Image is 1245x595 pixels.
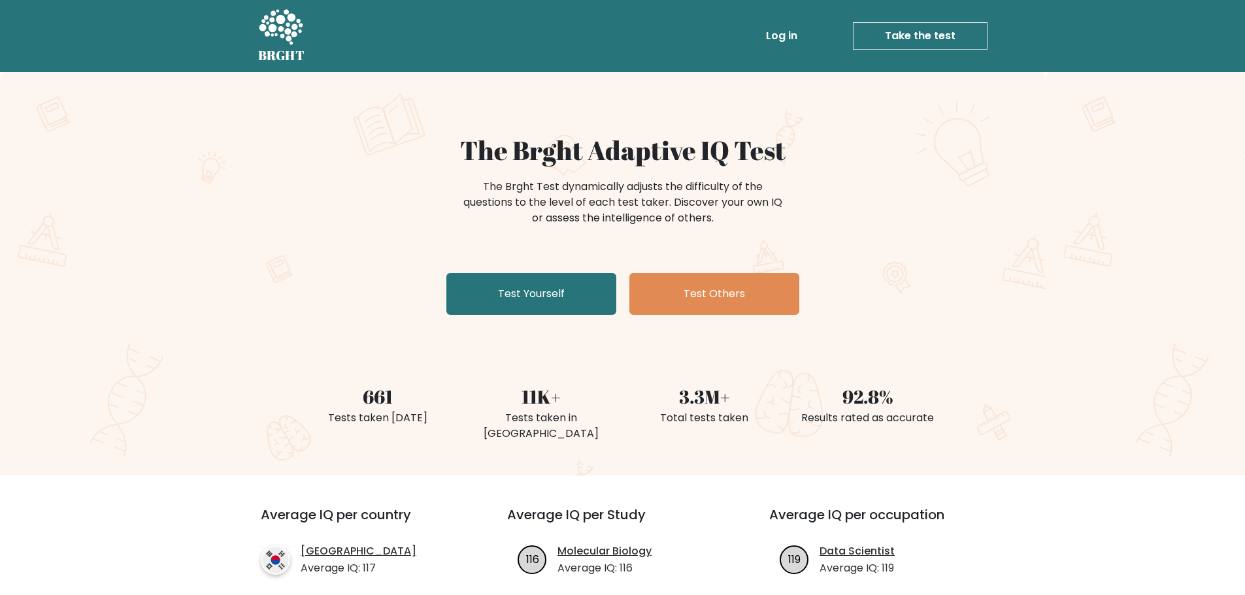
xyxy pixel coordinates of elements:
[261,545,290,575] img: country
[446,273,616,315] a: Test Yourself
[557,560,652,576] p: Average IQ: 116
[769,507,1000,538] h3: Average IQ per occupation
[820,543,895,559] a: Data Scientist
[631,383,778,410] div: 3.3M+
[788,551,801,566] text: 119
[507,507,738,538] h3: Average IQ per Study
[467,410,615,442] div: Tests taken in [GEOGRAPHIC_DATA]
[629,273,799,315] a: Test Others
[467,383,615,410] div: 11K+
[258,48,305,63] h5: BRGHT
[301,543,416,559] a: [GEOGRAPHIC_DATA]
[301,560,416,576] p: Average IQ: 117
[459,179,786,226] div: The Brght Test dynamically adjusts the difficulty of the questions to the level of each test take...
[853,22,988,50] a: Take the test
[304,135,942,166] h1: The Brght Adaptive IQ Test
[258,5,305,67] a: BRGHT
[304,383,452,410] div: 661
[526,551,539,566] text: 116
[794,383,942,410] div: 92.8%
[761,23,803,49] a: Log in
[261,507,460,538] h3: Average IQ per country
[820,560,895,576] p: Average IQ: 119
[631,410,778,426] div: Total tests taken
[794,410,942,426] div: Results rated as accurate
[557,543,652,559] a: Molecular Biology
[304,410,452,426] div: Tests taken [DATE]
